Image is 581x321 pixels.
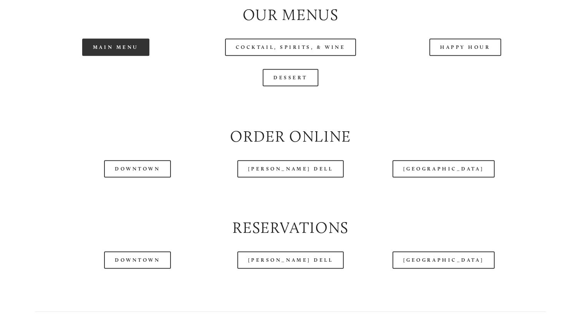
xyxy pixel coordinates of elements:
[104,160,171,177] a: Downtown
[237,160,344,177] a: [PERSON_NAME] Dell
[35,125,546,147] h2: Order Online
[237,251,344,269] a: [PERSON_NAME] Dell
[392,251,495,269] a: [GEOGRAPHIC_DATA]
[35,217,546,238] h2: Reservations
[392,160,495,177] a: [GEOGRAPHIC_DATA]
[263,69,318,86] a: Dessert
[104,251,171,269] a: Downtown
